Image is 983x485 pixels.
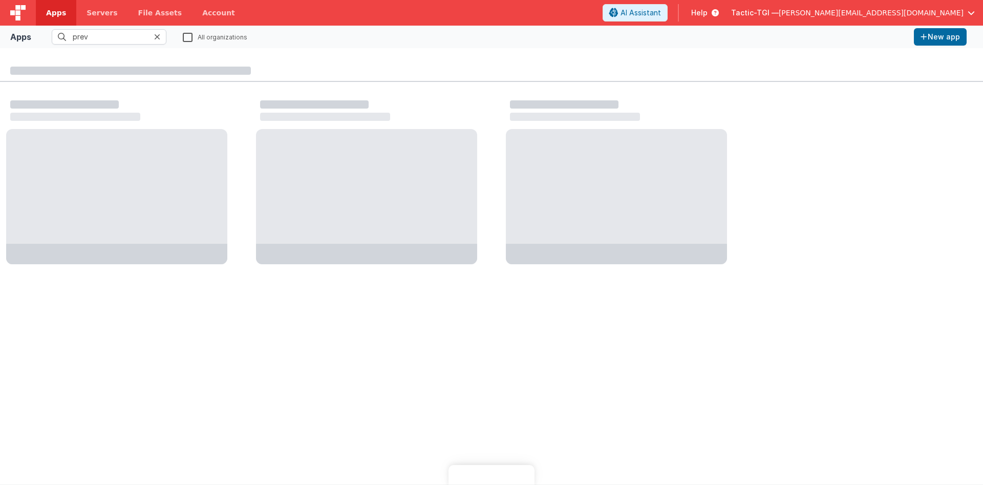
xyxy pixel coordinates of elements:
span: [PERSON_NAME][EMAIL_ADDRESS][DOMAIN_NAME] [779,8,964,18]
span: Tactic-TGI — [731,8,779,18]
span: File Assets [138,8,182,18]
button: New app [914,28,967,46]
input: Search apps [52,29,166,45]
div: Apps [10,31,31,43]
span: Servers [87,8,117,18]
span: AI Assistant [621,8,661,18]
label: All organizations [183,32,247,41]
button: AI Assistant [603,4,668,22]
span: Apps [46,8,66,18]
span: Help [691,8,708,18]
button: Tactic-TGI — [PERSON_NAME][EMAIL_ADDRESS][DOMAIN_NAME] [731,8,975,18]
